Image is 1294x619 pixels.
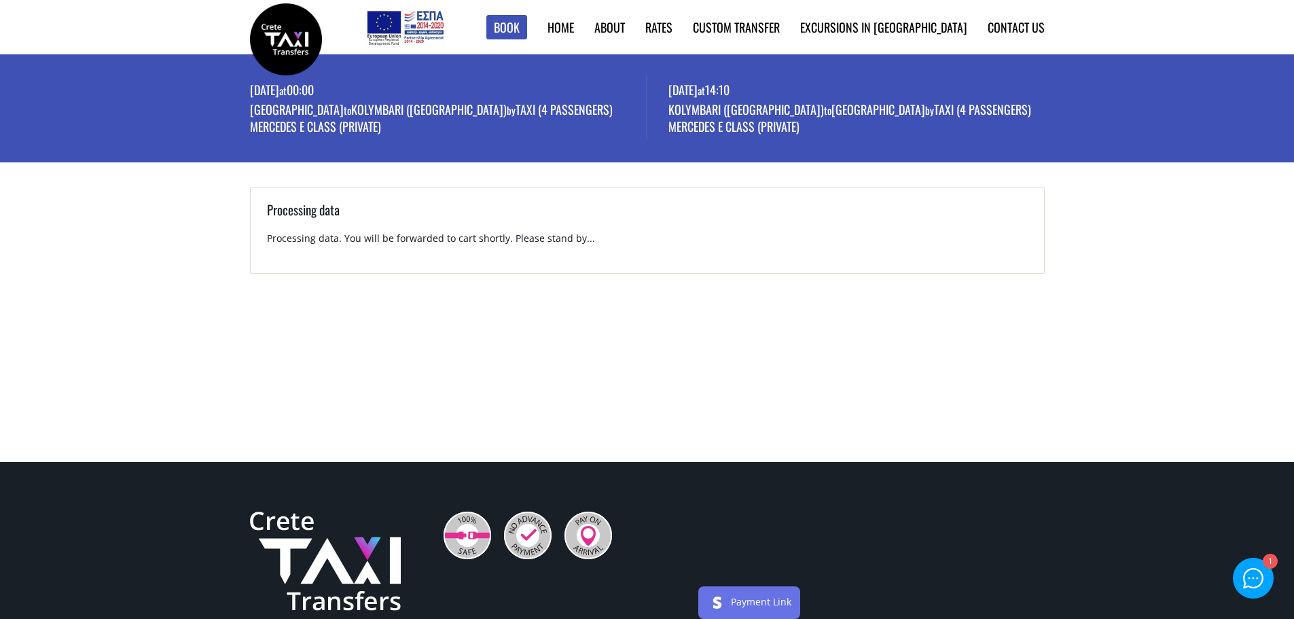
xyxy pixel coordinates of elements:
[344,103,351,118] small: to
[698,83,705,98] small: at
[250,31,322,45] a: Crete Taxi Transfers | Booking page | Crete Taxi Transfers
[279,83,287,98] small: at
[250,101,647,138] p: [GEOGRAPHIC_DATA] Kolymbari ([GEOGRAPHIC_DATA]) Taxi (4 passengers) Mercedes E Class (private)
[800,18,967,36] a: Excursions in [GEOGRAPHIC_DATA]
[547,18,574,36] a: Home
[594,18,625,36] a: About
[645,18,672,36] a: Rates
[693,18,780,36] a: Custom Transfer
[250,82,647,101] p: [DATE] 00:00
[504,512,552,559] img: No Advance Payment
[824,103,831,118] small: to
[250,3,322,75] img: Crete Taxi Transfers | Booking page | Crete Taxi Transfers
[731,595,791,608] a: Payment Link
[1262,555,1276,569] div: 1
[267,232,1028,257] p: Processing data. You will be forwarded to cart shortly. Please stand by...
[564,512,612,559] img: Pay On Arrival
[267,200,1028,232] h3: Processing data
[668,82,1045,101] p: [DATE] 14:10
[988,18,1045,36] a: Contact us
[250,512,401,611] img: Crete Taxi Transfers
[507,103,516,118] small: by
[486,15,527,40] a: Book
[925,103,934,118] small: by
[668,101,1045,138] p: Kolymbari ([GEOGRAPHIC_DATA]) [GEOGRAPHIC_DATA] Taxi (4 passengers) Mercedes E Class (private)
[444,512,491,559] img: 100% Safe
[706,592,728,614] img: stripe
[365,7,446,48] img: e-bannersEUERDF180X90.jpg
